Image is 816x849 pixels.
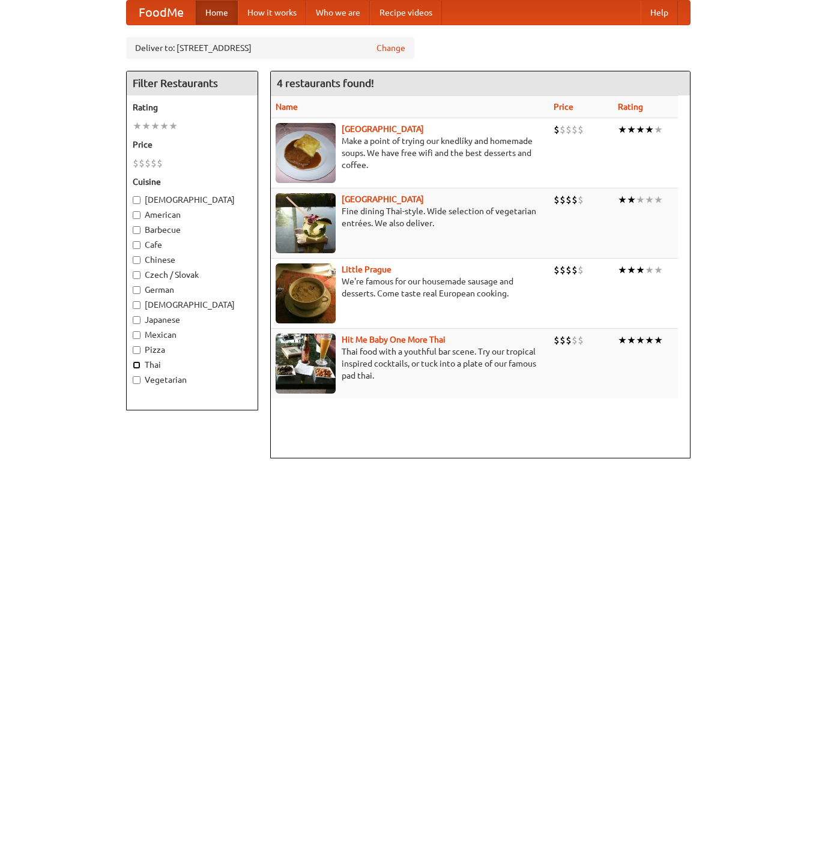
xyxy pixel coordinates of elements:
[627,263,636,277] li: ★
[139,157,145,170] li: $
[560,263,566,277] li: $
[618,102,643,112] a: Rating
[572,334,578,347] li: $
[276,193,336,253] img: satay.jpg
[133,359,252,371] label: Thai
[578,123,584,136] li: $
[133,269,252,281] label: Czech / Slovak
[133,284,252,296] label: German
[641,1,678,25] a: Help
[133,271,141,279] input: Czech / Slovak
[342,194,424,204] a: [GEOGRAPHIC_DATA]
[133,316,141,324] input: Japanese
[133,157,139,170] li: $
[133,344,252,356] label: Pizza
[133,346,141,354] input: Pizza
[133,101,252,113] h5: Rating
[342,265,391,274] a: Little Prague
[566,193,572,206] li: $
[276,334,336,394] img: babythai.jpg
[133,239,252,251] label: Cafe
[578,334,584,347] li: $
[578,193,584,206] li: $
[133,194,252,206] label: [DEMOGRAPHIC_DATA]
[276,275,545,299] p: We're famous for our housemade sausage and desserts. Come taste real European cooking.
[645,193,654,206] li: ★
[578,263,584,277] li: $
[618,263,627,277] li: ★
[654,123,663,136] li: ★
[133,361,141,369] input: Thai
[133,241,141,249] input: Cafe
[276,102,298,112] a: Name
[133,139,252,151] h5: Price
[160,119,169,133] li: ★
[627,334,636,347] li: ★
[133,286,141,294] input: German
[618,334,627,347] li: ★
[636,263,645,277] li: ★
[133,226,141,234] input: Barbecue
[133,224,252,236] label: Barbecue
[126,37,414,59] div: Deliver to: [STREET_ADDRESS]
[645,263,654,277] li: ★
[133,374,252,386] label: Vegetarian
[618,193,627,206] li: ★
[572,193,578,206] li: $
[560,123,566,136] li: $
[654,263,663,277] li: ★
[133,254,252,266] label: Chinese
[560,334,566,347] li: $
[560,193,566,206] li: $
[133,176,252,188] h5: Cuisine
[133,119,142,133] li: ★
[276,135,545,171] p: Make a point of trying our knedlíky and homemade soups. We have free wifi and the best desserts a...
[566,334,572,347] li: $
[636,193,645,206] li: ★
[554,193,560,206] li: $
[370,1,442,25] a: Recipe videos
[276,263,336,323] img: littleprague.jpg
[306,1,370,25] a: Who we are
[654,334,663,347] li: ★
[133,196,141,204] input: [DEMOGRAPHIC_DATA]
[133,376,141,384] input: Vegetarian
[566,123,572,136] li: $
[276,346,545,382] p: Thai food with a youthful bar scene. Try our tropical inspired cocktails, or tuck into a plate of...
[276,205,545,229] p: Fine dining Thai-style. Wide selection of vegetarian entrées. We also deliver.
[133,299,252,311] label: [DEMOGRAPHIC_DATA]
[133,209,252,221] label: American
[133,256,141,264] input: Chinese
[627,123,636,136] li: ★
[572,123,578,136] li: $
[645,334,654,347] li: ★
[238,1,306,25] a: How it works
[376,42,405,54] a: Change
[133,331,141,339] input: Mexican
[127,1,196,25] a: FoodMe
[342,335,446,344] a: Hit Me Baby One More Thai
[133,329,252,341] label: Mexican
[145,157,151,170] li: $
[127,71,258,95] h4: Filter Restaurants
[554,102,573,112] a: Price
[142,119,151,133] li: ★
[654,193,663,206] li: ★
[636,123,645,136] li: ★
[627,193,636,206] li: ★
[169,119,178,133] li: ★
[133,314,252,326] label: Japanese
[636,334,645,347] li: ★
[554,123,560,136] li: $
[554,334,560,347] li: $
[277,77,374,89] ng-pluralize: 4 restaurants found!
[342,124,424,134] a: [GEOGRAPHIC_DATA]
[618,123,627,136] li: ★
[276,123,336,183] img: czechpoint.jpg
[151,119,160,133] li: ★
[133,211,141,219] input: American
[133,301,141,309] input: [DEMOGRAPHIC_DATA]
